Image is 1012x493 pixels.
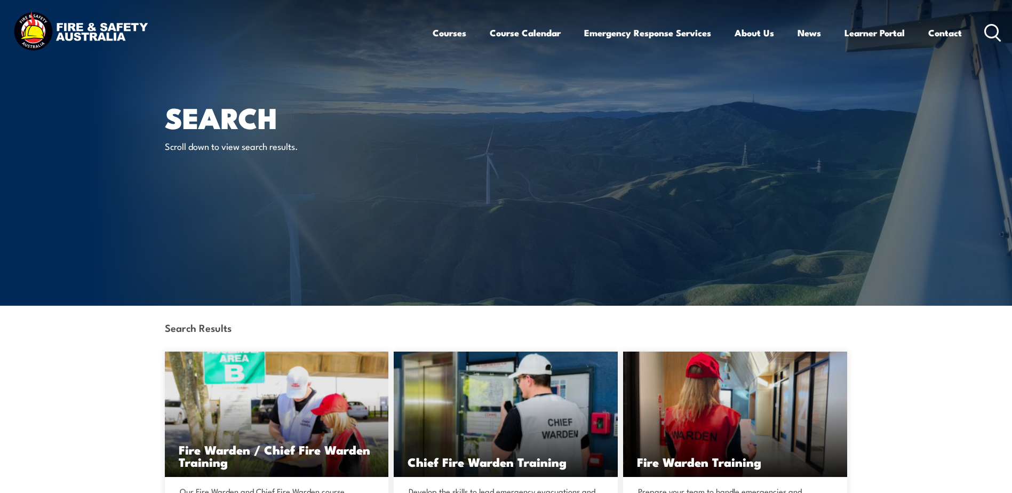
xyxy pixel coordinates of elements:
img: Fire Warden Training [623,352,847,477]
a: About Us [735,19,774,47]
p: Scroll down to view search results. [165,140,360,152]
a: News [798,19,821,47]
a: Fire Warden / Chief Fire Warden Training [165,352,389,477]
a: Courses [433,19,466,47]
h3: Fire Warden Training [637,456,833,468]
a: Course Calendar [490,19,561,47]
strong: Search Results [165,320,232,335]
h3: Fire Warden / Chief Fire Warden Training [179,443,375,468]
a: Emergency Response Services [584,19,711,47]
a: Learner Portal [844,19,905,47]
h3: Chief Fire Warden Training [408,456,604,468]
img: Chief Fire Warden Training [394,352,618,477]
a: Contact [928,19,962,47]
img: Fire Warden and Chief Fire Warden Training [165,352,389,477]
h1: Search [165,105,428,130]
